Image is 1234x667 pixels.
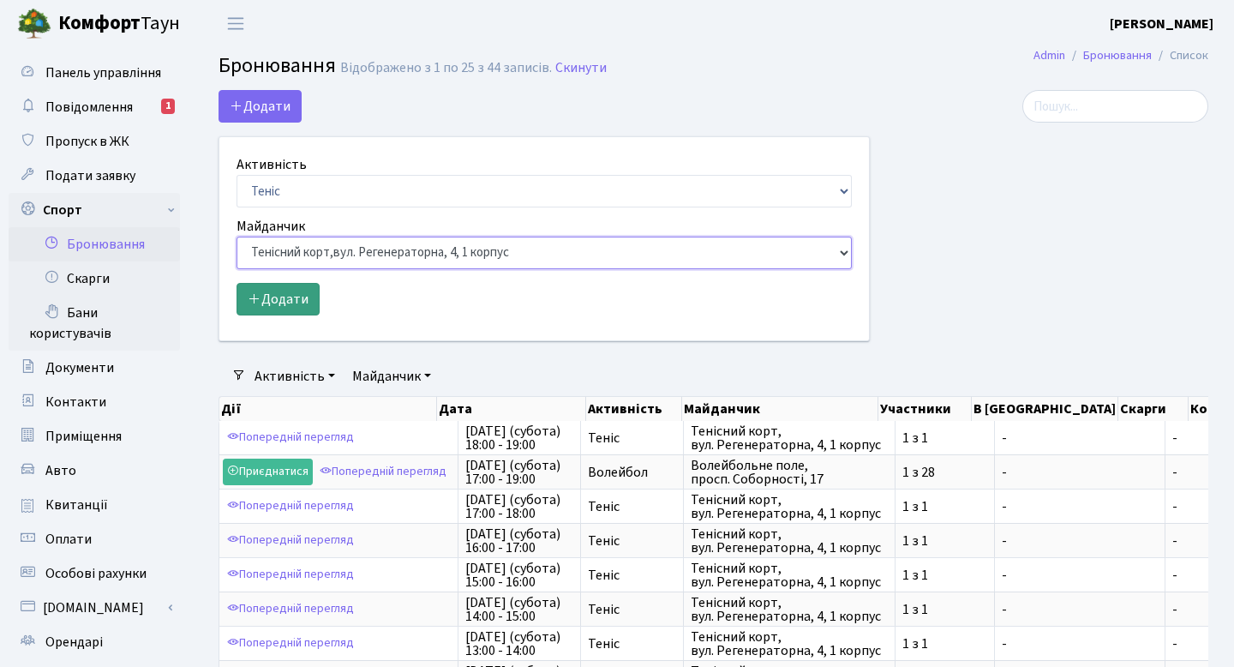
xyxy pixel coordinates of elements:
span: - [1172,534,1232,548]
span: [DATE] (субота) 15:00 - 16:00 [465,562,573,589]
span: - [1002,431,1158,445]
span: Теніс [588,603,676,616]
a: Особові рахунки [9,556,180,591]
span: - [1002,534,1158,548]
th: Участники [878,397,972,421]
span: Контакти [45,393,106,412]
a: Попередній перегляд [223,630,358,657]
button: Додати [237,283,320,315]
div: 1 [161,99,175,114]
a: Попередній перегляд [223,596,358,622]
span: Приміщення [45,427,122,446]
span: - [1172,466,1232,479]
th: Активність [586,397,682,421]
span: Теніс [588,500,676,514]
span: Тенісний корт, вул. Регенераторна, 4, 1 корпус [691,630,888,658]
li: Список [1152,46,1208,65]
span: Теніс [588,568,676,582]
span: - [1172,568,1232,582]
a: Скинути [555,60,607,76]
a: Попередній перегляд [223,424,358,451]
a: Приєднатися [223,459,313,485]
span: - [1172,500,1232,514]
a: Активність [248,362,342,391]
span: Теніс [588,431,676,445]
button: Переключити навігацію [214,9,257,38]
a: [DOMAIN_NAME] [9,591,180,625]
a: Попередній перегляд [223,527,358,554]
span: Повідомлення [45,98,133,117]
a: Бани користувачів [9,296,180,351]
a: Admin [1033,46,1065,64]
span: 1 з 1 [902,500,987,514]
span: Орендарі [45,633,103,652]
span: - [1002,637,1158,651]
a: Контакти [9,385,180,419]
span: Тенісний корт, вул. Регенераторна, 4, 1 корпус [691,527,888,555]
label: Майданчик [237,216,305,237]
a: Пропуск в ЖК [9,124,180,159]
a: [PERSON_NAME] [1110,14,1213,34]
th: Дії [219,397,437,421]
span: [DATE] (субота) 14:00 - 15:00 [465,596,573,623]
label: Активність [237,154,307,175]
span: 1 з 1 [902,431,987,445]
span: [DATE] (субота) 16:00 - 17:00 [465,527,573,555]
a: Авто [9,454,180,488]
span: Тенісний корт, вул. Регенераторна, 4, 1 корпус [691,424,888,452]
span: [DATE] (субота) 13:00 - 14:00 [465,630,573,658]
a: Документи [9,351,180,385]
span: 1 з 1 [902,568,987,582]
span: Панель управління [45,63,161,82]
a: Квитанції [9,488,180,522]
th: Дата [437,397,587,421]
a: Оплати [9,522,180,556]
span: Таун [58,9,180,39]
span: - [1172,431,1232,445]
span: - [1002,603,1158,616]
span: Бронювання [219,51,336,81]
span: Волейбольне поле, просп. Соборності, 17 [691,459,888,486]
span: Тенісний корт, вул. Регенераторна, 4, 1 корпус [691,596,888,623]
span: Волейбол [588,466,676,479]
span: [DATE] (субота) 17:00 - 19:00 [465,459,573,486]
span: Теніс [588,637,676,651]
th: В [GEOGRAPHIC_DATA] [972,397,1118,421]
span: - [1002,500,1158,514]
a: Бронювання [1083,46,1152,64]
span: Квитанції [45,496,108,514]
a: Повідомлення1 [9,90,180,124]
span: [DATE] (субота) 18:00 - 19:00 [465,424,573,452]
a: Скарги [9,261,180,296]
b: Комфорт [58,9,141,37]
b: [PERSON_NAME] [1110,15,1213,33]
button: Додати [219,90,302,123]
span: Оплати [45,530,92,549]
a: Бронювання [9,227,180,261]
span: Тенісний корт, вул. Регенераторна, 4, 1 корпус [691,493,888,520]
img: logo.png [17,7,51,41]
span: Тенісний корт, вул. Регенераторна, 4, 1 корпус [691,562,888,589]
span: Документи [45,358,114,377]
span: 1 з 1 [902,603,987,616]
span: 1 з 1 [902,534,987,548]
input: Пошук... [1022,90,1208,123]
span: Пропуск в ЖК [45,132,129,151]
a: Попередній перегляд [223,493,358,520]
span: 1 з 1 [902,637,987,651]
span: Теніс [588,534,676,548]
a: Спорт [9,193,180,227]
span: Авто [45,461,76,480]
th: Скарги [1118,397,1189,421]
span: - [1002,466,1158,479]
a: Приміщення [9,419,180,454]
a: Подати заявку [9,159,180,193]
span: 1 з 28 [902,466,987,479]
span: Подати заявку [45,166,135,185]
span: [DATE] (субота) 17:00 - 18:00 [465,493,573,520]
span: Особові рахунки [45,564,147,583]
span: - [1172,637,1232,651]
a: Попередній перегляд [223,562,358,588]
div: Відображено з 1 по 25 з 44 записів. [340,60,552,76]
span: - [1172,603,1232,616]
